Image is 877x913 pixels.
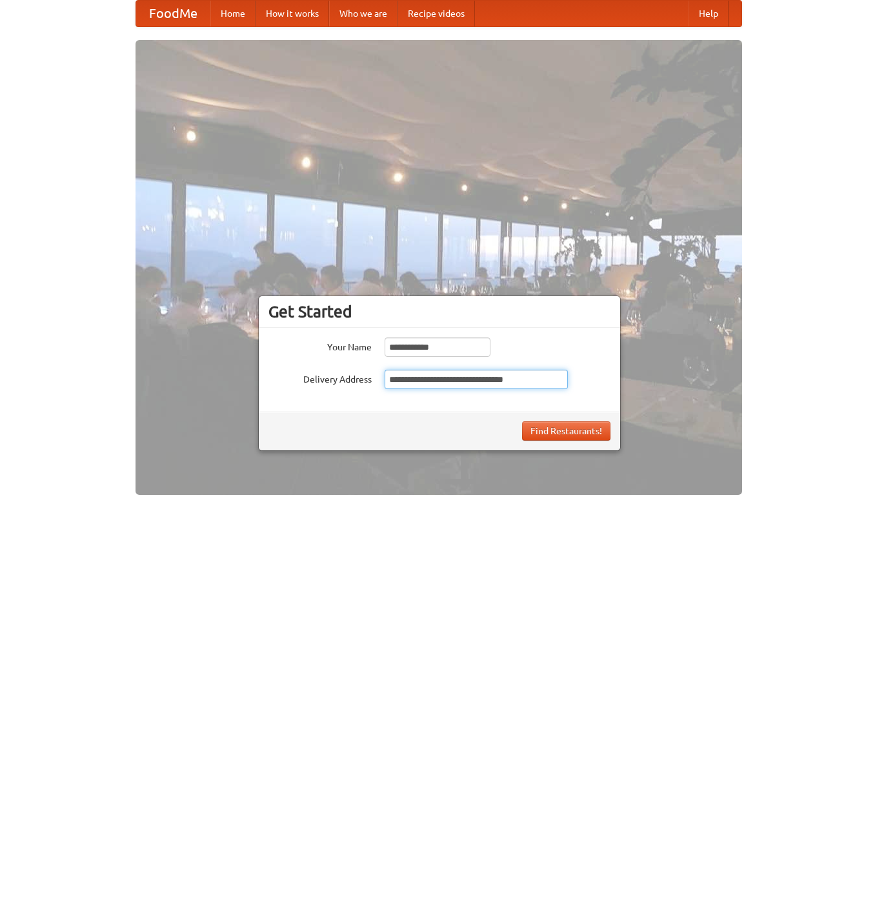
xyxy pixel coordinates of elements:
h3: Get Started [268,302,610,321]
a: FoodMe [136,1,210,26]
a: Help [689,1,729,26]
label: Your Name [268,337,372,354]
a: Home [210,1,256,26]
a: Recipe videos [398,1,475,26]
button: Find Restaurants! [522,421,610,441]
a: How it works [256,1,329,26]
label: Delivery Address [268,370,372,386]
a: Who we are [329,1,398,26]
